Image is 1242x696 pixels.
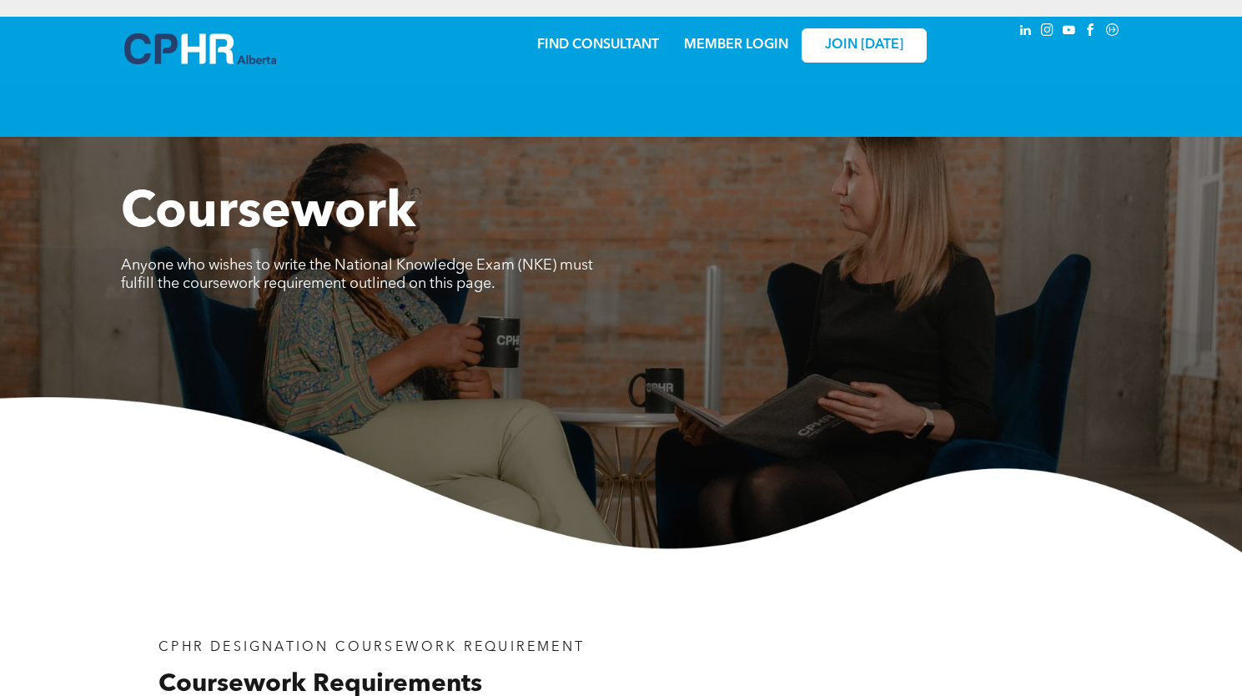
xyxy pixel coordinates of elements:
a: JOIN [DATE] [802,28,927,63]
span: Coursework [121,189,416,239]
span: CPHR DESIGNATION COURSEWORK REQUIREMENT [158,641,585,654]
a: MEMBER LOGIN [684,38,788,52]
span: Anyone who wishes to write the National Knowledge Exam (NKE) must fulfill the coursework requirem... [121,258,593,291]
a: linkedin [1017,21,1035,43]
span: JOIN [DATE] [825,38,903,53]
a: instagram [1038,21,1057,43]
a: facebook [1082,21,1100,43]
a: FIND CONSULTANT [537,38,659,52]
a: youtube [1060,21,1079,43]
a: Social network [1104,21,1122,43]
img: A blue and white logo for cp alberta [124,33,276,64]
